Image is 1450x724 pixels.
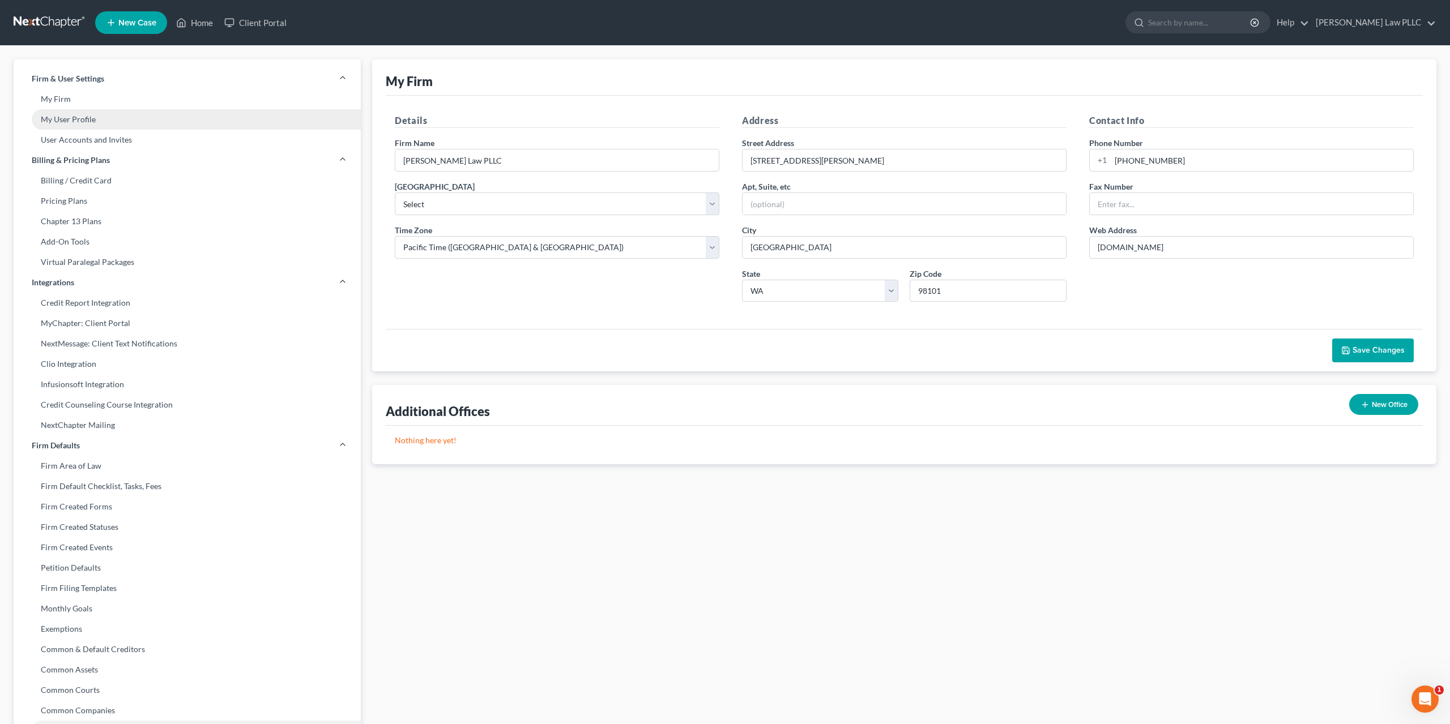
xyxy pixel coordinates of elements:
[14,476,361,496] a: Firm Default Checklist, Tasks, Fees
[1089,137,1143,149] label: Phone Number
[1089,114,1414,128] h5: Contact Info
[32,73,104,84] span: Firm & User Settings
[395,138,434,148] span: Firm Name
[195,18,215,38] div: Close
[742,137,794,149] label: Street Address
[742,181,791,192] label: Apt, Suite, etc
[910,268,941,280] label: Zip Code
[32,440,80,451] span: Firm Defaults
[14,109,361,130] a: My User Profile
[1310,12,1436,33] a: [PERSON_NAME] Law PLLC
[14,232,361,252] a: Add-On Tools
[14,537,361,558] a: Firm Created Events
[14,558,361,578] a: Petition Defaults
[1332,339,1414,362] button: Save Changes
[75,353,151,399] button: Messages
[23,260,190,284] div: Statement of Financial Affairs - Gross Yearly Income (Other)
[743,193,1066,215] input: (optional)
[14,293,361,313] a: Credit Report Integration
[14,272,361,293] a: Integrations
[14,191,361,211] a: Pricing Plans
[154,18,177,41] img: Profile image for Emma
[14,130,361,150] a: User Accounts and Invites
[14,374,361,395] a: Infusionsoft Integration
[118,19,156,27] span: New Case
[16,187,210,209] button: Search for help
[742,224,756,236] label: City
[14,435,361,456] a: Firm Defaults
[23,239,190,251] div: Attorney's Disclosure of Compensation
[14,150,361,170] a: Billing & Pricing Plans
[14,415,361,435] a: NextChapter Mailing
[1148,12,1252,33] input: Search by name...
[111,18,134,41] img: Profile image for Lindsey
[395,181,475,192] label: [GEOGRAPHIC_DATA]
[743,237,1066,258] input: Enter city...
[16,214,210,235] div: Form Preview Helper
[23,155,189,166] div: We'll be back online [DATE]
[16,289,210,322] div: Statement of Financial Affairs - Attorney or Credit Counseling Fees
[25,382,50,389] span: Home
[14,170,361,191] a: Billing / Credit Card
[151,353,227,399] button: Help
[395,149,719,171] input: Enter name...
[16,256,210,289] div: Statement of Financial Affairs - Gross Yearly Income (Other)
[1090,237,1413,258] input: Enter web address....
[14,659,361,680] a: Common Assets
[133,18,155,41] img: Profile image for James
[910,280,1066,302] input: XXXXX
[395,435,1414,446] p: Nothing here yet!
[395,224,432,236] label: Time Zone
[23,143,189,155] div: Send us a message
[1435,686,1444,695] span: 1
[1089,224,1137,236] label: Web Address
[170,12,219,33] a: Home
[1090,149,1111,171] div: +1
[14,211,361,232] a: Chapter 13 Plans
[32,155,110,166] span: Billing & Pricing Plans
[14,252,361,272] a: Virtual Paralegal Packages
[386,73,433,89] div: My Firm
[219,12,292,33] a: Client Portal
[23,80,204,100] p: Hi there!
[14,89,361,109] a: My Firm
[14,496,361,517] a: Firm Created Forms
[1090,193,1413,215] input: Enter fax...
[14,68,361,89] a: Firm & User Settings
[14,517,361,537] a: Firm Created Statuses
[23,192,92,204] span: Search for help
[23,100,204,119] p: How can we help?
[14,333,361,354] a: NextMessage: Client Text Notifications
[14,619,361,639] a: Exemptions
[14,639,361,659] a: Common & Default Creditors
[1411,686,1439,713] iframe: Intercom live chat
[386,403,490,419] div: Additional Offices
[1349,394,1418,415] button: New Office
[14,313,361,333] a: MyChapter: Client Portal
[23,293,190,317] div: Statement of Financial Affairs - Attorney or Credit Counseling Fees
[14,598,361,619] a: Monthly Goals
[1271,12,1309,33] a: Help
[395,114,719,128] h5: Details
[743,149,1066,171] input: Enter address...
[14,700,361,721] a: Common Companies
[14,680,361,700] a: Common Courts
[14,456,361,476] a: Firm Area of Law
[14,578,361,598] a: Firm Filing Templates
[14,354,361,374] a: Clio Integration
[23,219,190,230] div: Form Preview Helper
[11,133,215,176] div: Send us a messageWe'll be back online [DATE]
[23,25,88,35] img: logo
[1111,149,1413,171] input: Enter phone...
[1089,181,1133,192] label: Fax Number
[742,114,1067,128] h5: Address
[742,268,760,280] label: State
[1353,345,1405,355] span: Save Changes
[16,235,210,256] div: Attorney's Disclosure of Compensation
[94,382,133,389] span: Messages
[32,277,74,288] span: Integrations
[180,382,198,389] span: Help
[14,395,361,415] a: Credit Counseling Course Integration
